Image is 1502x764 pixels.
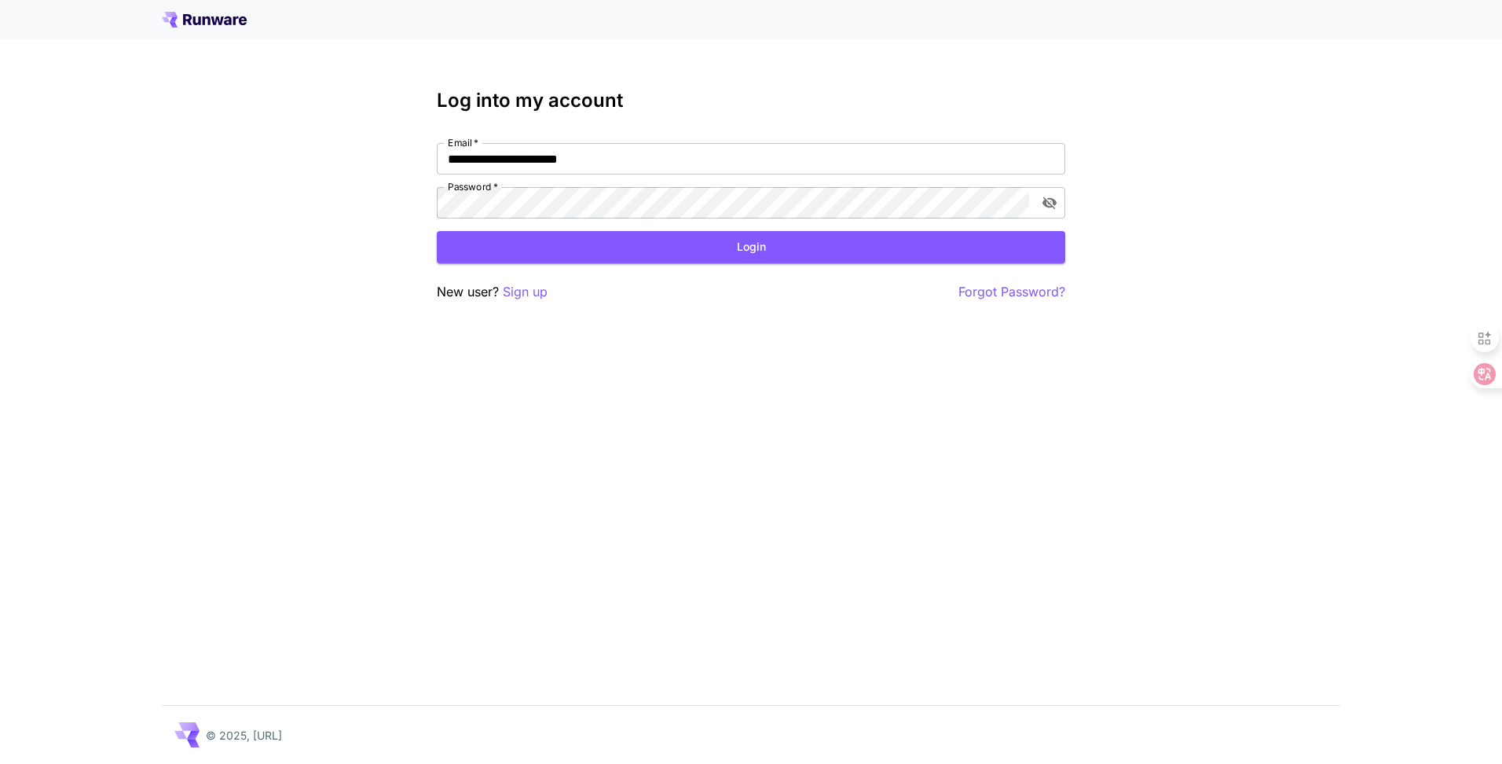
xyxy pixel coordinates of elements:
button: Forgot Password? [958,282,1065,302]
label: Password [448,180,498,193]
p: © 2025, [URL] [206,727,282,744]
button: Login [437,231,1065,263]
label: Email [448,136,478,149]
h3: Log into my account [437,90,1065,112]
button: Sign up [503,282,548,302]
button: toggle password visibility [1035,189,1064,217]
p: New user? [437,282,548,302]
